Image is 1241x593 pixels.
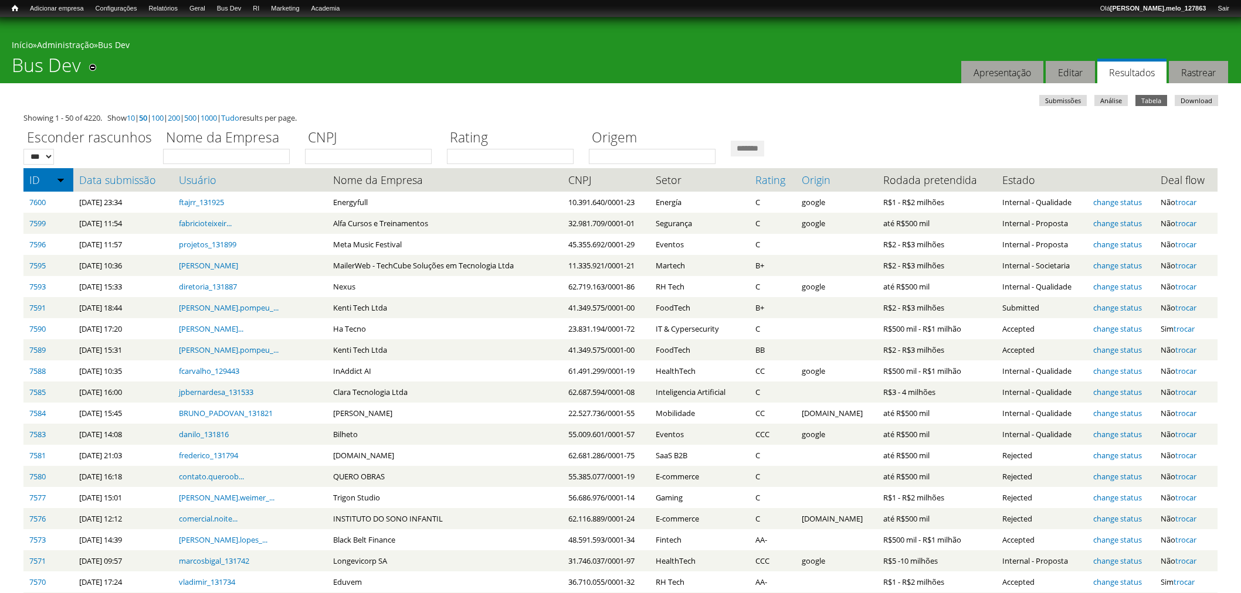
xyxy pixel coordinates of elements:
[1155,297,1218,318] td: Não
[1093,387,1142,397] a: change status
[73,255,173,276] td: [DATE] 10:36
[151,113,164,123] a: 100
[750,445,796,466] td: C
[29,450,46,461] a: 7581
[6,3,24,14] a: Início
[29,513,46,524] a: 7576
[179,197,224,207] a: ftajrr_131925
[327,381,562,403] td: Clara Tecnologia Ltda
[562,168,650,192] th: CNPJ
[996,168,1087,192] th: Estado
[1155,403,1218,424] td: Não
[1155,339,1218,360] td: Não
[877,487,996,508] td: R$1 - R$2 milhões
[562,487,650,508] td: 56.686.976/0001-14
[877,445,996,466] td: até R$500 mil
[877,192,996,213] td: R$1 - R$2 milhões
[877,276,996,297] td: até R$500 mil
[650,445,750,466] td: SaaS B2B
[1175,197,1196,207] a: trocar
[589,128,723,149] label: Origem
[562,297,650,318] td: 41.349.575/0001-00
[179,429,229,439] a: danilo_131816
[73,192,173,213] td: [DATE] 23:34
[1046,61,1095,84] a: Editar
[29,174,67,186] a: ID
[1093,281,1142,292] a: change status
[98,39,130,50] a: Bus Dev
[23,128,155,149] label: Esconder rascunhos
[1175,95,1218,106] a: Download
[29,555,46,566] a: 7571
[1175,218,1196,229] a: trocar
[877,381,996,403] td: R$3 - 4 milhões
[327,508,562,529] td: INSTITUTO DO SONO INFANTIL
[650,466,750,487] td: E-commerce
[1175,450,1196,461] a: trocar
[1093,239,1142,250] a: change status
[73,234,173,255] td: [DATE] 11:57
[796,550,877,571] td: google
[29,218,46,229] a: 7599
[73,508,173,529] td: [DATE] 12:12
[1169,61,1228,84] a: Rastrear
[179,471,244,482] a: contato.queroob...
[1094,3,1212,15] a: Olá[PERSON_NAME].melo_127863
[996,508,1087,529] td: Rejected
[73,339,173,360] td: [DATE] 15:31
[877,424,996,445] td: até R$500 mil
[1155,571,1218,592] td: Sim
[996,487,1087,508] td: Rejected
[327,168,562,192] th: Nome da Empresa
[247,3,265,15] a: RI
[562,424,650,445] td: 55.009.601/0001-57
[447,128,581,149] label: Rating
[750,550,796,571] td: CCC
[327,550,562,571] td: Longevicorp SA
[996,529,1087,550] td: Accepted
[179,492,274,503] a: [PERSON_NAME].weimer_...
[877,529,996,550] td: R$500 mil - R$1 milhão
[750,318,796,339] td: C
[650,403,750,424] td: Mobilidade
[562,508,650,529] td: 62.116.889/0001-24
[1110,5,1206,12] strong: [PERSON_NAME].melo_127863
[29,281,46,292] a: 7593
[650,339,750,360] td: FoodTech
[996,276,1087,297] td: Internal - Qualidade
[29,260,46,271] a: 7595
[750,276,796,297] td: C
[179,260,238,271] a: [PERSON_NAME]
[1155,466,1218,487] td: Não
[1175,555,1196,566] a: trocar
[1155,360,1218,381] td: Não
[562,234,650,255] td: 45.355.692/0001-29
[1175,408,1196,418] a: trocar
[179,555,249,566] a: marcosbigal_131742
[1155,424,1218,445] td: Não
[90,3,143,15] a: Configurações
[29,408,46,418] a: 7584
[877,360,996,381] td: R$500 mil - R$1 milhão
[802,174,872,186] a: Origin
[650,550,750,571] td: HealthTech
[327,445,562,466] td: [DOMAIN_NAME]
[327,192,562,213] td: Energyfull
[996,318,1087,339] td: Accepted
[12,39,33,50] a: Início
[650,508,750,529] td: E-commerce
[1175,281,1196,292] a: trocar
[750,508,796,529] td: C
[29,239,46,250] a: 7596
[1175,239,1196,250] a: trocar
[1093,492,1142,503] a: change status
[29,197,46,207] a: 7600
[1175,260,1196,271] a: trocar
[562,466,650,487] td: 55.385.077/0001-19
[1093,366,1142,376] a: change status
[179,450,238,461] a: frederico_131794
[179,345,279,355] a: [PERSON_NAME].pompeu_...
[1093,534,1142,545] a: change status
[1093,323,1142,334] a: change status
[750,234,796,255] td: C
